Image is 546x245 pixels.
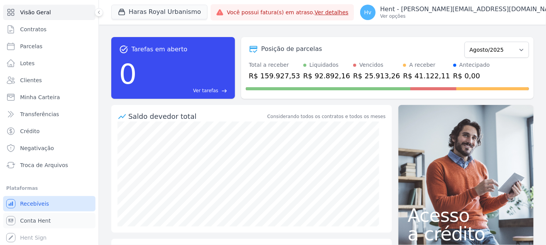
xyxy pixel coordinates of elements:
[267,113,386,120] div: Considerando todos os contratos e todos os meses
[20,217,51,225] span: Conta Hent
[128,111,266,122] div: Saldo devedor total
[111,5,208,19] button: Haras Royal Urbanismo
[403,71,450,81] div: R$ 41.122,11
[20,144,54,152] span: Negativação
[119,54,137,94] div: 0
[20,110,59,118] span: Transferências
[3,196,95,211] a: Recebíveis
[3,213,95,228] a: Conta Hent
[3,73,95,88] a: Clientes
[20,59,35,67] span: Lotes
[20,76,42,84] span: Clientes
[6,184,92,193] div: Plataformas
[3,140,95,156] a: Negativação
[359,61,383,69] div: Vencidos
[310,61,339,69] div: Liquidados
[353,71,400,81] div: R$ 25.913,26
[261,44,322,54] div: Posição de parcelas
[408,225,524,243] span: a crédito
[193,87,218,94] span: Ver tarefas
[409,61,435,69] div: A receber
[3,39,95,54] a: Parcelas
[221,88,227,94] span: east
[20,93,60,101] span: Minha Carteira
[3,5,95,20] a: Visão Geral
[3,123,95,139] a: Crédito
[249,61,300,69] div: Total a receber
[303,71,350,81] div: R$ 92.892,16
[20,200,49,208] span: Recebíveis
[227,8,349,17] span: Você possui fatura(s) em atraso.
[20,8,51,16] span: Visão Geral
[364,10,371,15] span: Hv
[3,106,95,122] a: Transferências
[3,157,95,173] a: Troca de Arquivos
[453,71,490,81] div: R$ 0,00
[20,42,43,50] span: Parcelas
[140,87,227,94] a: Ver tarefas east
[3,56,95,71] a: Lotes
[131,45,187,54] span: Tarefas em aberto
[315,9,349,15] a: Ver detalhes
[20,127,40,135] span: Crédito
[459,61,490,69] div: Antecipado
[119,45,128,54] span: task_alt
[408,206,524,225] span: Acesso
[20,161,68,169] span: Troca de Arquivos
[3,90,95,105] a: Minha Carteira
[249,71,300,81] div: R$ 159.927,53
[3,22,95,37] a: Contratos
[20,25,46,33] span: Contratos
